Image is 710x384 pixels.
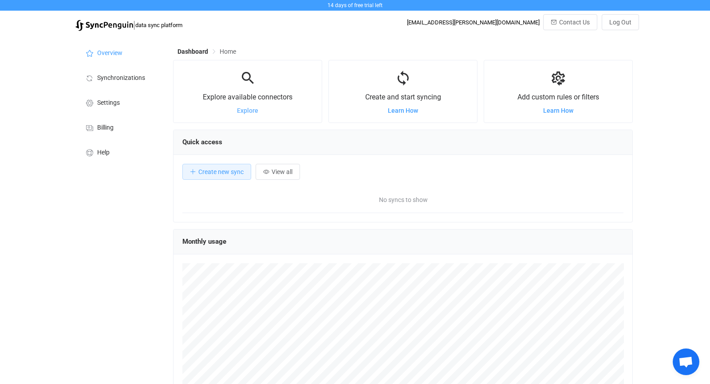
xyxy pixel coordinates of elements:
[75,20,133,31] img: syncpenguin.svg
[673,348,699,375] a: Open chat
[182,138,222,146] span: Quick access
[97,149,110,156] span: Help
[75,65,164,90] a: Synchronizations
[256,164,300,180] button: View all
[75,90,164,115] a: Settings
[75,115,164,139] a: Billing
[602,14,639,30] button: Log Out
[75,19,182,31] a: |data sync platform
[198,168,244,175] span: Create new sync
[220,48,236,55] span: Home
[75,139,164,164] a: Help
[97,99,120,107] span: Settings
[182,164,251,180] button: Create new sync
[517,93,599,101] span: Add custom rules or filters
[203,93,292,101] span: Explore available connectors
[293,186,514,213] span: No syncs to show
[135,22,182,28] span: data sync platform
[327,2,383,8] span: 14 days of free trial left
[177,48,236,55] div: Breadcrumb
[182,238,226,245] span: Monthly usage
[543,107,573,114] a: Learn How
[272,168,292,175] span: View all
[133,19,135,31] span: |
[97,124,114,131] span: Billing
[97,50,122,57] span: Overview
[97,75,145,82] span: Synchronizations
[365,93,441,101] span: Create and start syncing
[559,19,590,26] span: Contact Us
[407,19,540,26] div: [EMAIL_ADDRESS][PERSON_NAME][DOMAIN_NAME]
[388,107,418,114] a: Learn How
[609,19,631,26] span: Log Out
[75,40,164,65] a: Overview
[177,48,208,55] span: Dashboard
[237,107,258,114] a: Explore
[543,14,597,30] button: Contact Us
